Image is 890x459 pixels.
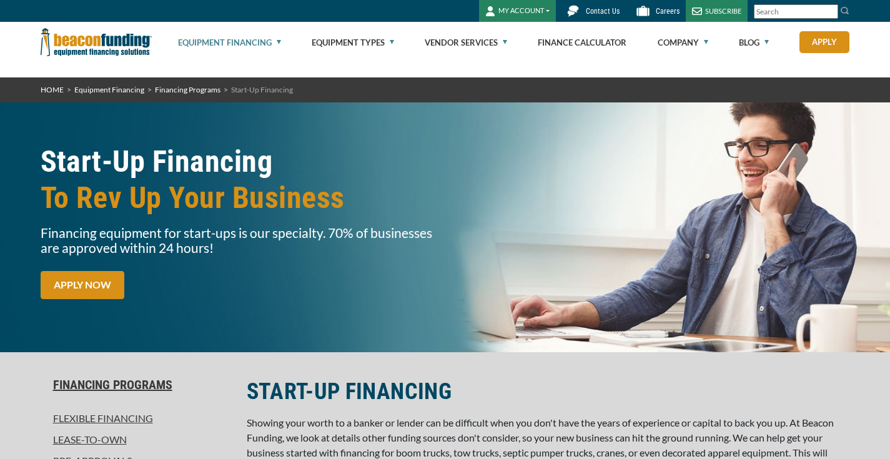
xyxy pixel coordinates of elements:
[312,22,394,62] a: Equipment Types
[799,31,849,53] a: Apply
[739,22,769,62] a: Blog
[74,85,144,94] a: Equipment Financing
[41,144,438,216] h1: Start-Up Financing
[41,180,438,216] span: To Rev Up Your Business
[425,22,507,62] a: Vendor Services
[231,85,293,94] span: Start-Up Financing
[178,22,281,62] a: Equipment Financing
[247,377,850,406] h2: START-UP FINANCING
[41,271,124,299] a: APPLY NOW
[656,7,680,16] span: Careers
[538,22,626,62] a: Finance Calculator
[41,432,232,447] a: Lease-To-Own
[658,22,708,62] a: Company
[754,4,838,19] input: Search
[825,7,835,17] a: Clear search text
[586,7,620,16] span: Contact Us
[41,85,64,94] a: HOME
[41,225,438,255] p: Financing equipment for start-ups is our specialty. 70% of businesses are approved within 24 hours!
[41,411,232,426] a: Flexible Financing
[41,377,232,392] a: Financing Programs
[155,85,220,94] a: Financing Programs
[41,22,152,62] img: Beacon Funding Corporation logo
[840,6,850,16] img: Search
